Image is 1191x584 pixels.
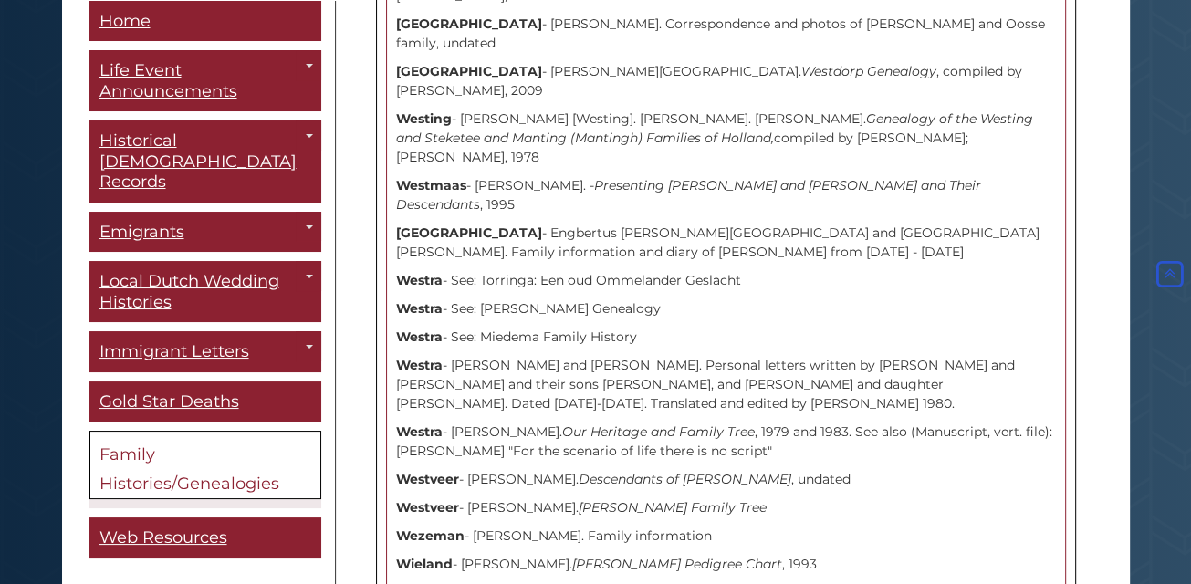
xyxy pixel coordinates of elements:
[396,299,1056,318] p: - See: [PERSON_NAME] Genealogy
[396,177,466,193] strong: Westmaas
[396,271,1056,290] p: - See: Torringa: Een oud Ommelander Geslacht
[396,63,542,79] strong: [GEOGRAPHIC_DATA]
[396,499,459,516] strong: Westveer
[396,272,443,288] strong: Westra
[99,271,279,312] span: Local Dutch Wedding Histories
[396,16,542,32] strong: [GEOGRAPHIC_DATA]
[396,470,1056,489] p: - [PERSON_NAME]. , undated
[396,110,1033,146] i: Genealogy of the Westing and Steketee and Manting (Mantingh) Families of Holland,
[396,177,981,213] i: Presenting [PERSON_NAME] and [PERSON_NAME] and Their Descendants
[99,60,237,101] span: Life Event Announcements
[396,109,1056,167] p: - [PERSON_NAME] [Westing]. [PERSON_NAME]. [PERSON_NAME]. compiled by [PERSON_NAME]; [PERSON_NAME]...
[396,224,1056,262] p: - Engbertus [PERSON_NAME][GEOGRAPHIC_DATA] and [GEOGRAPHIC_DATA][PERSON_NAME]. Family information...
[89,517,321,558] a: Web Resources
[396,498,1056,517] p: - [PERSON_NAME].
[99,391,239,411] span: Gold Star Deaths
[396,357,443,373] strong: Westra
[99,221,184,241] span: Emigrants
[396,527,465,544] strong: Wezeman
[89,120,321,203] a: Historical [DEMOGRAPHIC_DATA] Records
[396,423,443,440] strong: Westra
[579,499,767,516] i: [PERSON_NAME] Family Tree
[396,556,453,572] strong: Wieland
[396,328,1056,347] p: - See: Miedema Family History
[396,328,443,345] strong: Westra
[572,556,782,572] i: [PERSON_NAME] Pedigree Chart
[396,15,1056,53] p: - [PERSON_NAME]. Correspondence and photos of [PERSON_NAME] and Oosse family, undated
[1153,266,1186,282] a: Back to Top
[99,341,249,361] span: Immigrant Letters
[396,422,1056,461] p: - [PERSON_NAME]. , 1979 and 1983. See also (Manuscript, vert. file): [PERSON_NAME] "For the scena...
[89,331,321,372] a: Immigrant Letters
[89,50,321,111] a: Life Event Announcements
[99,527,227,547] span: Web Resources
[89,431,321,499] a: Family Histories/Genealogies
[396,555,1056,574] p: - [PERSON_NAME]. , 1993
[89,211,321,252] a: Emigrants
[89,261,321,322] a: Local Dutch Wedding Histories
[396,224,542,241] strong: [GEOGRAPHIC_DATA]
[801,63,936,79] i: Westdorp Genealogy
[396,110,452,127] strong: Westing
[396,62,1056,100] p: - [PERSON_NAME][GEOGRAPHIC_DATA]. , compiled by [PERSON_NAME], 2009
[562,423,755,440] i: Our Heritage and Family Tree
[89,381,321,422] a: Gold Star Deaths
[396,527,1056,546] p: - [PERSON_NAME]. Family information
[396,176,1056,214] p: - [PERSON_NAME]. - , 1995
[396,471,459,487] strong: Westveer
[396,300,443,317] strong: Westra
[99,444,279,494] span: Family Histories/Genealogies
[99,10,151,30] span: Home
[99,130,297,192] span: Historical [DEMOGRAPHIC_DATA] Records
[579,471,791,487] i: Descendants of [PERSON_NAME]
[396,356,1056,413] p: - [PERSON_NAME] and [PERSON_NAME]. Personal letters written by [PERSON_NAME] and [PERSON_NAME] an...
